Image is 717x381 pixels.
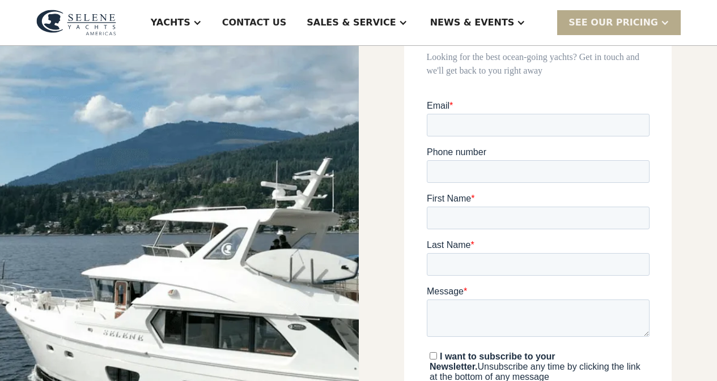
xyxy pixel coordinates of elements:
div: SEE Our Pricing [568,16,658,29]
div: Looking for the best ocean-going yachts? Get in touch and we'll get back to you right away [427,50,650,78]
div: News & EVENTS [430,16,515,29]
div: Yachts [151,16,190,29]
div: Sales & Service [307,16,396,29]
img: logo [36,10,116,36]
div: Contact US [222,16,287,29]
div: SEE Our Pricing [557,10,681,35]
